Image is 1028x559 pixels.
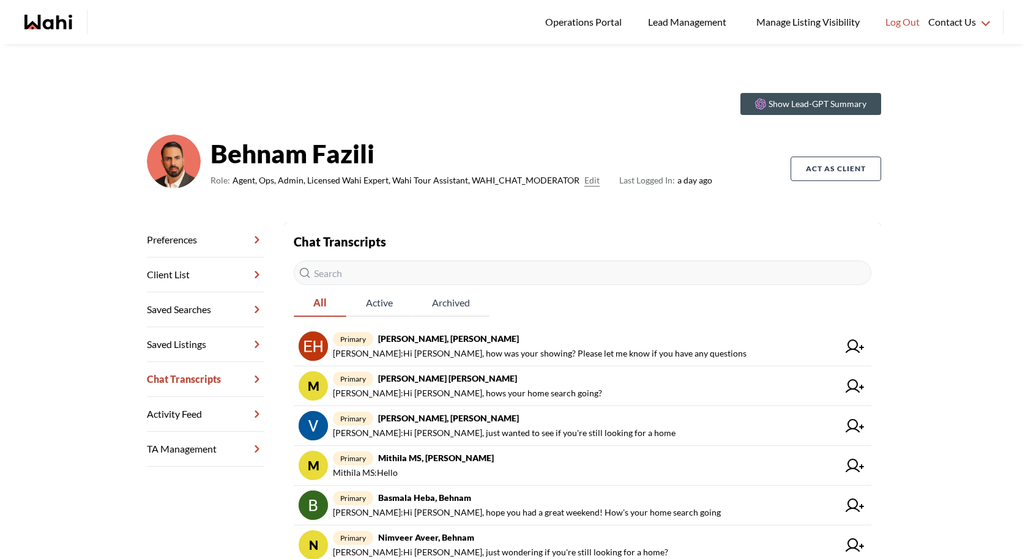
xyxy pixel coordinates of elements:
strong: Chat Transcripts [294,234,386,249]
span: Last Logged In: [619,175,675,185]
span: Mithila MS : Hello [333,465,398,480]
span: primary [333,531,373,545]
a: Chat Transcripts [147,362,264,397]
span: Agent, Ops, Admin, Licensed Wahi Expert, Wahi Tour Assistant, WAHI_CHAT_MODERATOR [233,173,579,188]
img: chat avatar [299,491,328,520]
button: Act as Client [791,157,881,181]
span: primary [333,451,373,465]
span: Archived [412,290,490,316]
span: Lead Management [648,14,731,30]
a: Saved Listings [147,327,264,362]
strong: [PERSON_NAME] [PERSON_NAME] [378,373,517,383]
strong: Basmala Heba, Behnam [378,492,471,503]
a: Saved Searches [147,292,264,327]
span: Active [346,290,412,316]
input: Search [294,261,871,285]
a: MprimaryMithila MS, [PERSON_NAME]Mithila MS:Hello [294,446,871,486]
span: Operations Portal [545,14,626,30]
a: TA Management [147,432,264,467]
strong: Mithila MS, [PERSON_NAME] [378,453,494,463]
span: Manage Listing Visibility [753,14,863,30]
span: primary [333,491,373,505]
button: All [294,290,346,317]
span: Role: [210,173,230,188]
strong: [PERSON_NAME], [PERSON_NAME] [378,413,519,423]
button: Edit [584,173,600,188]
img: chat avatar [299,331,328,361]
span: All [294,290,346,316]
a: Activity Feed [147,397,264,432]
p: Show Lead-GPT Summary [769,98,866,110]
span: [PERSON_NAME] : Hi [PERSON_NAME], hows your home search going? [333,386,602,401]
a: Preferences [147,223,264,257]
span: a day ago [619,173,712,188]
button: Archived [412,290,490,317]
button: Show Lead-GPT Summary [740,93,881,115]
strong: [PERSON_NAME], [PERSON_NAME] [378,333,519,344]
span: [PERSON_NAME] : Hi [PERSON_NAME], how was your showing? Please let me know if you have any questions [333,346,747,361]
a: primaryBasmala Heba, Behnam[PERSON_NAME]:Hi [PERSON_NAME], hope you had a great weekend! How's yo... [294,486,871,525]
a: primary[PERSON_NAME], [PERSON_NAME][PERSON_NAME]:Hi [PERSON_NAME], just wanted to see if you're s... [294,406,871,446]
img: cf9ae410c976398e.png [147,135,201,188]
img: chat avatar [299,411,328,440]
a: Mprimary[PERSON_NAME] [PERSON_NAME][PERSON_NAME]:Hi [PERSON_NAME], hows your home search going? [294,366,871,406]
span: primary [333,332,373,346]
strong: Nimveer Aveer, Behnam [378,532,474,542]
button: Active [346,290,412,317]
span: [PERSON_NAME] : Hi [PERSON_NAME], hope you had a great weekend! How's your home search going [333,505,721,520]
span: Log Out [885,14,920,30]
a: Wahi homepage [24,15,72,29]
a: Client List [147,257,264,292]
span: [PERSON_NAME] : Hi [PERSON_NAME], just wanted to see if you're still looking for a home [333,426,676,440]
div: M [299,371,328,401]
a: primary[PERSON_NAME], [PERSON_NAME][PERSON_NAME]:Hi [PERSON_NAME], how was your showing? Please l... [294,327,871,366]
div: M [299,451,328,480]
strong: Behnam Fazili [210,135,712,172]
span: primary [333,412,373,426]
span: primary [333,372,373,386]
